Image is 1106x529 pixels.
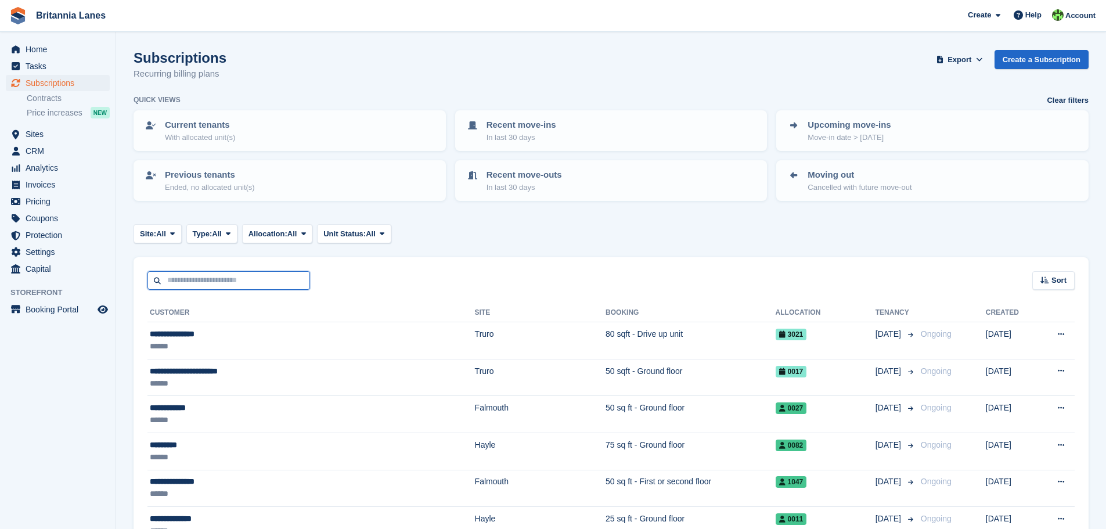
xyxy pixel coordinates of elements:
[606,304,776,322] th: Booking
[6,244,110,260] a: menu
[165,118,235,132] p: Current tenants
[456,161,766,200] a: Recent move-outs In last 30 days
[26,227,95,243] span: Protection
[808,168,912,182] p: Moving out
[776,329,807,340] span: 3021
[606,359,776,396] td: 50 sqft - Ground floor
[26,244,95,260] span: Settings
[921,514,952,523] span: Ongoing
[26,261,95,277] span: Capital
[921,477,952,486] span: Ongoing
[876,513,903,525] span: [DATE]
[165,182,255,193] p: Ended, no allocated unit(s)
[776,402,807,414] span: 0027
[934,50,985,69] button: Export
[475,396,606,433] td: Falmouth
[606,396,776,433] td: 50 sq ft - Ground floor
[776,513,807,525] span: 0011
[1047,95,1089,106] a: Clear filters
[193,228,212,240] span: Type:
[876,365,903,377] span: [DATE]
[475,304,606,322] th: Site
[986,433,1037,470] td: [DATE]
[165,168,255,182] p: Previous tenants
[475,322,606,359] td: Truro
[921,403,952,412] span: Ongoing
[156,228,166,240] span: All
[876,402,903,414] span: [DATE]
[475,359,606,396] td: Truro
[27,93,110,104] a: Contracts
[9,7,27,24] img: stora-icon-8386f47178a22dfd0bd8f6a31ec36ba5ce8667c1dd55bd0f319d3a0aa187defe.svg
[776,366,807,377] span: 0017
[134,95,181,105] h6: Quick views
[986,304,1037,322] th: Created
[366,228,376,240] span: All
[140,228,156,240] span: Site:
[808,132,891,143] p: Move-in date > [DATE]
[777,111,1087,150] a: Upcoming move-ins Move-in date > [DATE]
[10,287,116,298] span: Storefront
[287,228,297,240] span: All
[26,41,95,57] span: Home
[1025,9,1042,21] span: Help
[921,440,952,449] span: Ongoing
[6,177,110,193] a: menu
[995,50,1089,69] a: Create a Subscription
[31,6,110,25] a: Britannia Lanes
[456,111,766,150] a: Recent move-ins In last 30 days
[776,476,807,488] span: 1047
[6,227,110,243] a: menu
[26,58,95,74] span: Tasks
[91,107,110,118] div: NEW
[606,433,776,470] td: 75 sq ft - Ground floor
[6,261,110,277] a: menu
[26,75,95,91] span: Subscriptions
[776,440,807,451] span: 0082
[6,193,110,210] a: menu
[475,433,606,470] td: Hayle
[921,329,952,339] span: Ongoing
[27,106,110,119] a: Price increases NEW
[606,322,776,359] td: 80 sqft - Drive up unit
[6,301,110,318] a: menu
[986,322,1037,359] td: [DATE]
[186,224,237,243] button: Type: All
[6,160,110,176] a: menu
[1052,9,1064,21] img: Robert Parr
[776,304,876,322] th: Allocation
[487,182,562,193] p: In last 30 days
[135,111,445,150] a: Current tenants With allocated unit(s)
[165,132,235,143] p: With allocated unit(s)
[323,228,366,240] span: Unit Status:
[921,366,952,376] span: Ongoing
[876,439,903,451] span: [DATE]
[26,301,95,318] span: Booking Portal
[986,396,1037,433] td: [DATE]
[26,177,95,193] span: Invoices
[96,303,110,316] a: Preview store
[475,470,606,507] td: Falmouth
[6,75,110,91] a: menu
[248,228,287,240] span: Allocation:
[212,228,222,240] span: All
[6,58,110,74] a: menu
[147,304,475,322] th: Customer
[6,126,110,142] a: menu
[27,107,82,118] span: Price increases
[948,54,971,66] span: Export
[26,160,95,176] span: Analytics
[876,304,916,322] th: Tenancy
[6,143,110,159] a: menu
[968,9,991,21] span: Create
[6,41,110,57] a: menu
[876,476,903,488] span: [DATE]
[26,143,95,159] span: CRM
[26,126,95,142] span: Sites
[487,118,556,132] p: Recent move-ins
[26,210,95,226] span: Coupons
[242,224,313,243] button: Allocation: All
[487,132,556,143] p: In last 30 days
[777,161,1087,200] a: Moving out Cancelled with future move-out
[26,193,95,210] span: Pricing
